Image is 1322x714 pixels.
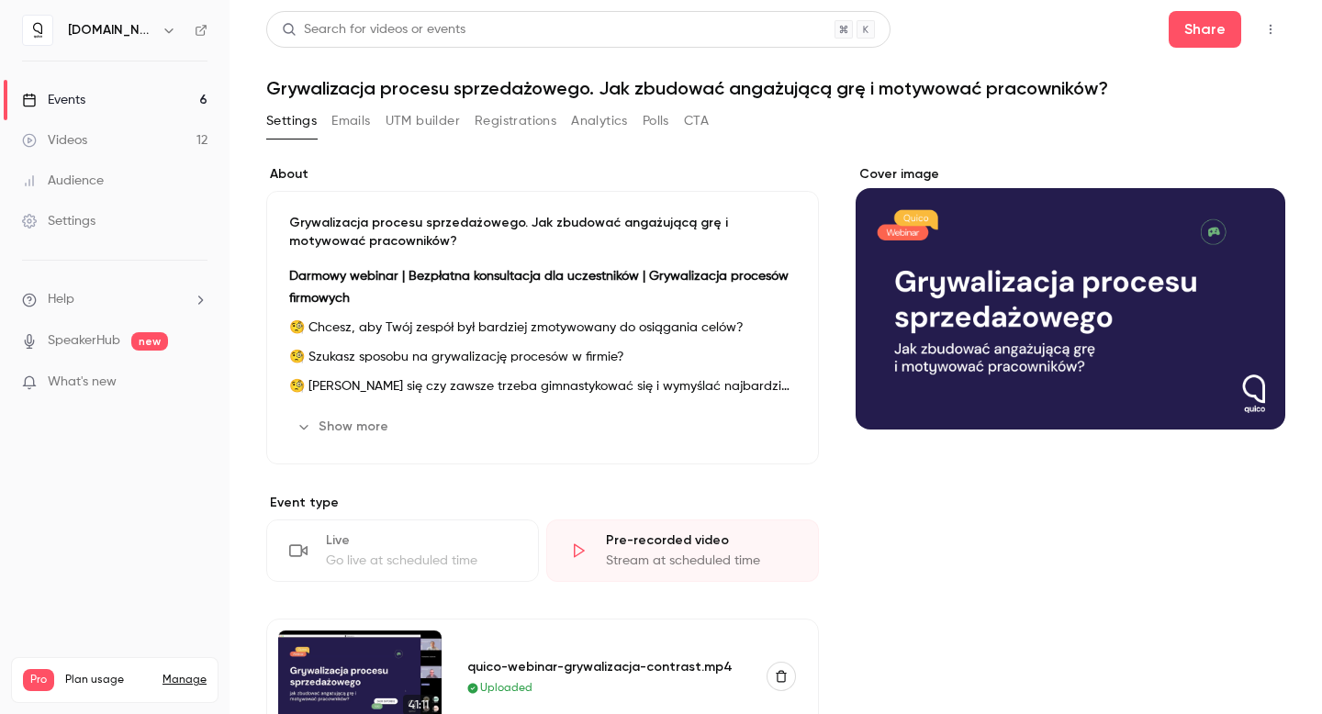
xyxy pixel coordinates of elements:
[282,20,465,39] div: Search for videos or events
[684,106,709,136] button: CTA
[22,172,104,190] div: Audience
[289,317,796,339] p: 🧐 Chcesz, aby Twój zespół był bardziej zmotywowany do osiągania celów?
[289,375,796,397] p: 🧐 [PERSON_NAME] się czy zawsze trzeba gimnastykować się i wymyślać najbardziej kreatywne scenariu...
[65,673,151,687] span: Plan usage
[266,519,539,582] div: LiveGo live at scheduled time
[606,531,796,550] div: Pre-recorded video
[22,131,87,150] div: Videos
[475,106,556,136] button: Registrations
[856,165,1285,184] label: Cover image
[48,290,74,309] span: Help
[467,657,745,676] div: quico-webinar-grywalizacja-contrast.mp4
[131,332,168,351] span: new
[68,21,154,39] h6: [DOMAIN_NAME]
[856,165,1285,430] section: Cover image
[162,673,207,687] a: Manage
[23,16,52,45] img: quico.io
[326,552,516,570] div: Go live at scheduled time
[48,331,120,351] a: SpeakerHub
[326,531,516,550] div: Live
[266,77,1285,99] h1: Grywalizacja procesu sprzedażowego. Jak zbudować angażującą grę i motywować pracowników?
[22,91,85,109] div: Events
[48,373,117,392] span: What's new
[386,106,460,136] button: UTM builder
[331,106,370,136] button: Emails
[546,519,819,582] div: Pre-recorded videoStream at scheduled time
[289,214,796,251] p: Grywalizacja procesu sprzedażowego. Jak zbudować angażującą grę i motywować pracowników?
[1169,11,1241,48] button: Share
[22,212,95,230] div: Settings
[266,165,819,184] label: About
[289,270,789,305] strong: Darmowy webinar | Bezpłatna konsultacja dla uczestników | Grywalizacja procesów firmowych
[571,106,628,136] button: Analytics
[23,669,54,691] span: Pro
[22,290,207,309] li: help-dropdown-opener
[289,412,399,441] button: Show more
[606,552,796,570] div: Stream at scheduled time
[643,106,669,136] button: Polls
[289,346,796,368] p: 🧐 Szukasz sposobu na grywalizację procesów w firmie?
[266,494,819,512] p: Event type
[266,106,317,136] button: Settings
[480,680,532,697] span: Uploaded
